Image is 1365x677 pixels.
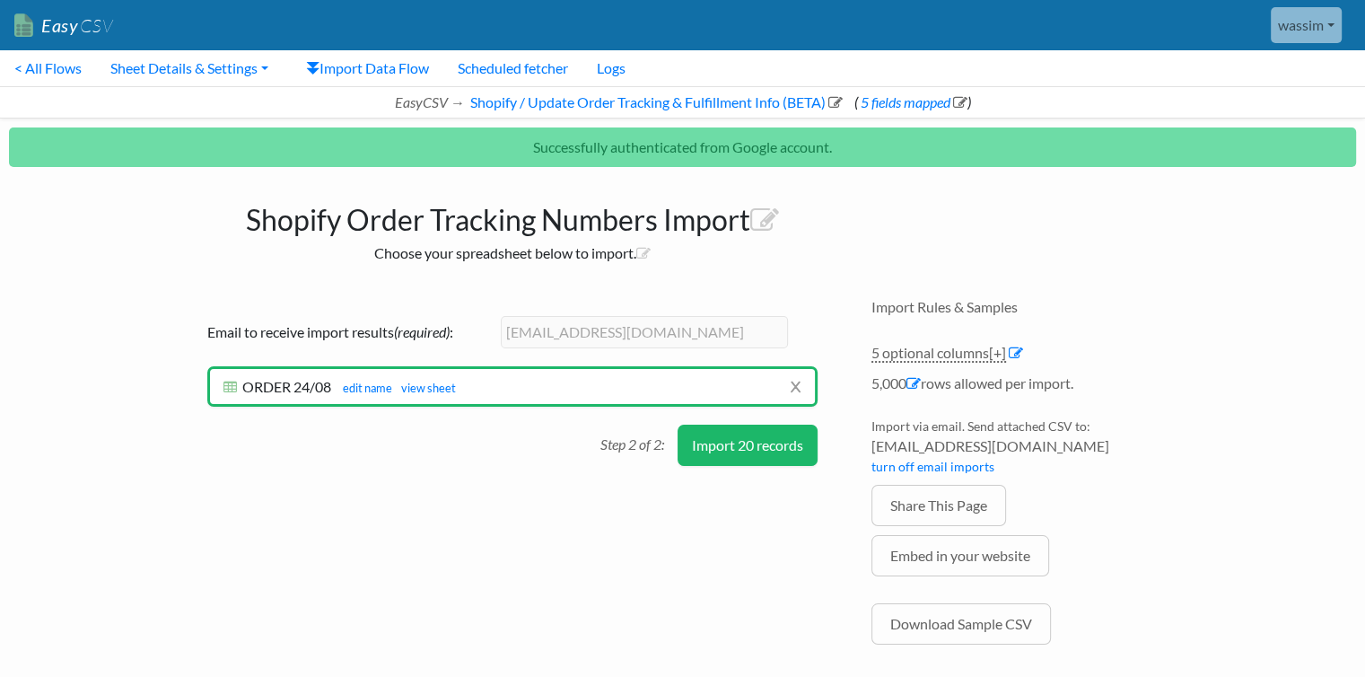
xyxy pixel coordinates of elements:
[871,298,1177,315] h4: Import Rules & Samples
[871,535,1049,576] a: Embed in your website
[242,378,331,395] span: ORDER 24/08
[1275,587,1343,655] iframe: Drift Widget Chat Controller
[9,127,1356,167] p: Successfully authenticated from Google account.
[871,459,994,474] a: turn off email imports
[14,7,113,44] a: EasyCSV
[47,47,203,61] div: Domaine: [DOMAIN_NAME]
[29,47,43,61] img: website_grey.svg
[790,369,801,403] a: x
[73,104,87,119] img: tab_domain_overview_orange.svg
[189,194,836,237] h1: Shopify Order Tracking Numbers Import
[600,425,678,455] p: Step 2 of 2:
[223,106,275,118] div: Mots-clés
[857,93,967,110] a: 5 fields mapped
[1271,7,1342,43] a: wassim
[853,93,970,110] span: ( )
[443,50,582,86] a: Scheduled fetcher
[395,93,465,110] i: EasyCSV →
[871,435,1177,457] span: [EMAIL_ADDRESS][DOMAIN_NAME]
[392,381,456,395] a: view sheet
[394,323,450,340] i: (required)
[189,244,836,261] h2: Choose your spreadsheet below to import.
[989,344,1006,361] span: [+]
[871,344,1006,363] a: 5 optional columns[+]
[292,50,443,86] a: Import Data Flow
[334,381,392,395] a: edit name
[92,106,138,118] div: Domaine
[871,603,1051,645] a: Download Sample CSV
[204,104,218,119] img: tab_keywords_by_traffic_grey.svg
[96,50,283,86] a: Sheet Details & Settings
[871,485,1006,526] a: Share This Page
[467,93,842,110] a: Shopify / Update Order Tracking & Fulfillment Info (BETA)
[582,50,640,86] a: Logs
[29,29,43,43] img: logo_orange.svg
[78,14,113,37] span: CSV
[501,316,788,348] input: example@gmail.com
[50,29,88,43] div: v 4.0.25
[871,417,1177,485] li: Import via email. Send attached CSV to:
[871,373,1177,403] li: 5,000 rows allowed per import.
[678,425,818,466] button: Import 20 records
[207,321,494,343] label: Email to receive import results :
